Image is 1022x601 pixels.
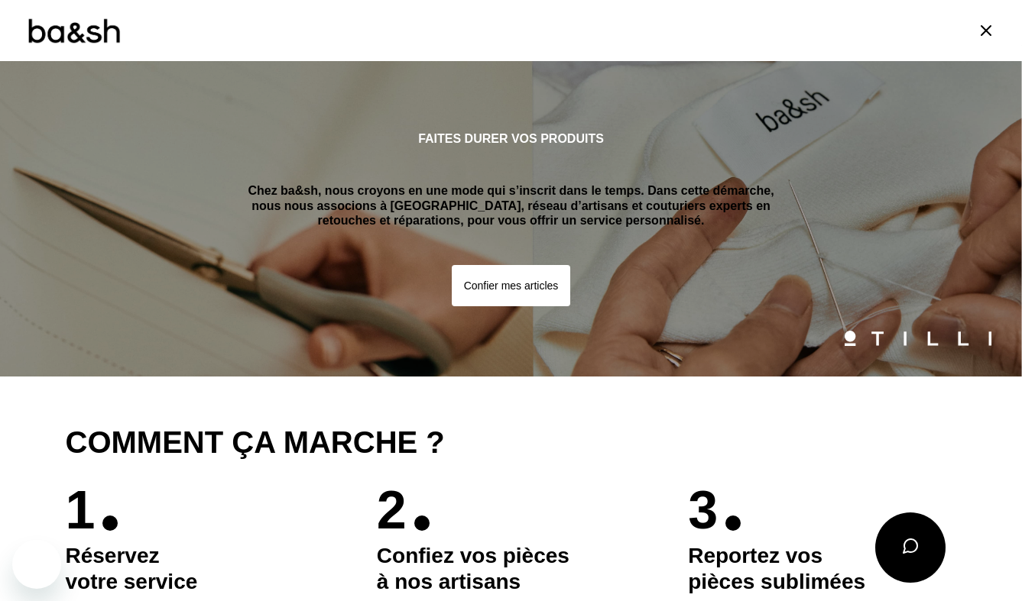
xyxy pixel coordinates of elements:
p: 3 [688,483,718,537]
p: 1 [66,483,96,537]
h2: Comment ça marche ? [66,425,957,459]
img: Logo Tilli [845,331,991,346]
img: Logo ba&sh by Tilli [27,17,121,45]
h1: Faites durer vos produits [418,131,604,146]
p: Chez ba&sh, nous croyons en une mode qui s’inscrit dans le temps. Dans cette démarche, nous nous ... [242,183,780,228]
button: Confier mes articles [452,265,571,306]
p: 2 [377,483,407,537]
span: Réservez [66,544,160,567]
span: Confiez vos pièces [377,544,569,567]
span: Reportez vos [688,544,822,567]
iframe: Bouton de lancement de la fenêtre de messagerie [12,540,61,589]
span: à nos artisans [377,570,521,593]
span: votre service [66,570,198,593]
span: pièces sublimées [688,570,865,593]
